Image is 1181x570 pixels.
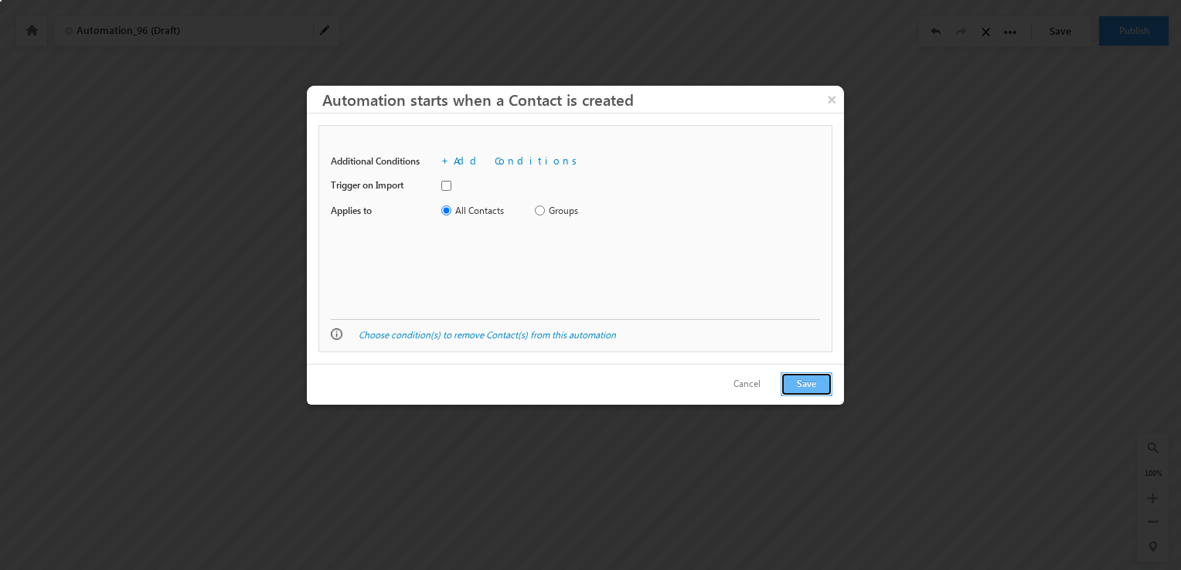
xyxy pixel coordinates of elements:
a: Add Conditions [454,154,583,167]
button: Save [781,372,832,396]
span: Applies to [331,204,372,218]
button: × [820,86,845,113]
span: Additional Conditions [331,154,420,168]
h3: Automation starts when a Contact is created [322,86,844,113]
a: Choose condition(s) to remove Contact(s) from this automation [359,329,616,341]
span: + [441,154,454,167]
input: Groups [535,205,545,215]
span: Trigger on Import [331,178,403,192]
input: All Contacts [441,205,451,215]
label: Groups [535,204,578,218]
button: Cancel [718,373,776,395]
label: All Contacts [441,204,504,218]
